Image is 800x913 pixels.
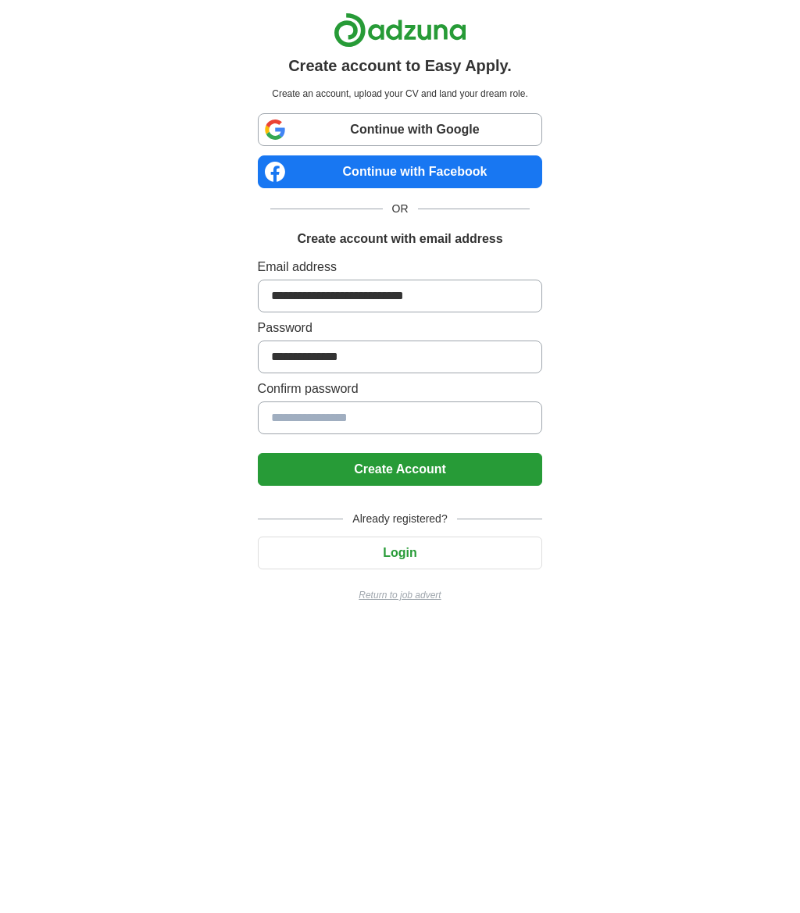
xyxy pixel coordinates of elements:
[343,511,456,527] span: Already registered?
[258,546,543,559] a: Login
[258,258,543,276] label: Email address
[383,201,418,217] span: OR
[297,230,502,248] h1: Create account with email address
[258,380,543,398] label: Confirm password
[258,113,543,146] a: Continue with Google
[258,319,543,337] label: Password
[288,54,512,77] h1: Create account to Easy Apply.
[258,155,543,188] a: Continue with Facebook
[258,453,543,486] button: Create Account
[334,12,466,48] img: Adzuna logo
[258,588,543,602] a: Return to job advert
[258,537,543,569] button: Login
[261,87,540,101] p: Create an account, upload your CV and land your dream role.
